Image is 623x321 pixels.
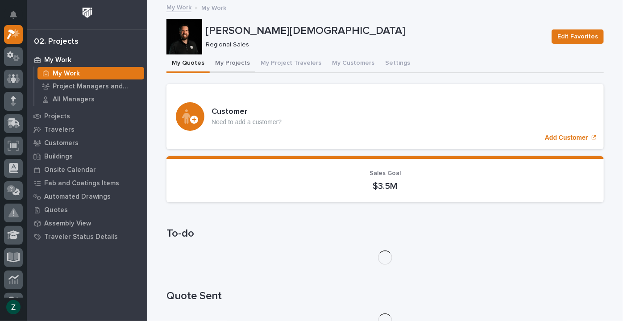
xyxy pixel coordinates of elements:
div: Notifications [11,11,23,25]
a: Projects [27,109,147,123]
button: My Project Travelers [255,54,327,73]
h1: To-do [166,227,604,240]
p: Onsite Calendar [44,166,96,174]
a: Project Managers and Engineers [34,80,147,92]
p: Assembly View [44,220,91,228]
a: Add Customer [166,84,604,149]
a: Automated Drawings [27,190,147,203]
p: All Managers [53,96,95,104]
p: Project Managers and Engineers [53,83,141,91]
a: Quotes [27,203,147,217]
button: users-avatar [4,298,23,317]
p: Customers [44,139,79,147]
div: 02. Projects [34,37,79,47]
a: Traveler Status Details [27,230,147,243]
a: Assembly View [27,217,147,230]
p: Automated Drawings [44,193,111,201]
span: Edit Favorites [557,31,598,42]
button: Notifications [4,5,23,24]
a: Customers [27,136,147,150]
p: Traveler Status Details [44,233,118,241]
span: Sales Goal [370,170,401,176]
a: Onsite Calendar [27,163,147,176]
a: All Managers [34,93,147,105]
h1: Quote Sent [166,290,604,303]
button: My Projects [210,54,255,73]
button: Settings [380,54,415,73]
p: Quotes [44,206,68,214]
p: Need to add a customer? [212,118,282,126]
h3: Customer [212,107,282,117]
p: Fab and Coatings Items [44,179,119,188]
p: Buildings [44,153,73,161]
a: My Work [34,67,147,79]
p: $3.5M [177,181,593,192]
p: [PERSON_NAME][DEMOGRAPHIC_DATA] [206,25,544,38]
img: Workspace Logo [79,4,96,21]
a: Buildings [27,150,147,163]
p: Travelers [44,126,75,134]
a: My Work [166,2,191,12]
p: Projects [44,113,70,121]
button: Edit Favorites [552,29,604,44]
button: My Quotes [166,54,210,73]
a: Fab and Coatings Items [27,176,147,190]
p: My Work [201,2,226,12]
p: My Work [44,56,71,64]
p: My Work [53,70,80,78]
a: My Work [27,53,147,67]
button: My Customers [327,54,380,73]
a: Travelers [27,123,147,136]
p: Regional Sales [206,41,541,49]
p: Add Customer [545,134,588,142]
